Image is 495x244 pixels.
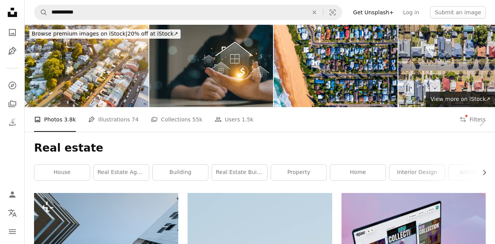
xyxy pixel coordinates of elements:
a: Log in [398,6,424,19]
button: Visual search [323,5,342,20]
a: Explore [5,78,20,93]
a: building [153,165,208,180]
a: home [330,165,386,180]
span: 20% off at iStock ↗ [32,31,178,37]
button: Menu [5,224,20,239]
button: Submit an image [430,6,486,19]
a: Illustrations [5,43,20,59]
h1: Real estate [34,141,486,155]
a: real estate building [212,165,267,180]
button: Filters [459,107,486,132]
button: Search Unsplash [34,5,48,20]
button: Language [5,205,20,221]
a: Get Unsplash+ [348,6,398,19]
a: Log in / Sign up [5,187,20,202]
span: 1.5k [242,115,253,124]
a: Collections 55k [151,107,202,132]
span: View more on iStock ↗ [430,96,490,102]
a: interior design [389,165,445,180]
form: Find visuals sitewide [34,5,342,20]
img: Coastal Suburb overhead perspective roof tops [274,25,398,107]
span: Browse premium images on iStock | [32,31,127,37]
span: 74 [132,115,139,124]
a: property [271,165,326,180]
a: Photos [5,25,20,40]
a: Browse premium images on iStock|20% off at iStock↗ [25,25,185,43]
a: View more on iStock↗ [426,92,495,107]
button: Clear [306,5,323,20]
a: Users 1.5k [215,107,253,132]
a: Illustrations 74 [88,107,138,132]
img: Real estate concept business, home insurance and real estate protection. Real estate investment c... [149,25,273,107]
img: Aerial view over suburban Newcastle Australia [25,25,148,107]
a: real estate agent [94,165,149,180]
a: Next [468,85,495,159]
a: house [34,165,90,180]
span: 55k [192,115,202,124]
button: scroll list to the right [477,165,486,180]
